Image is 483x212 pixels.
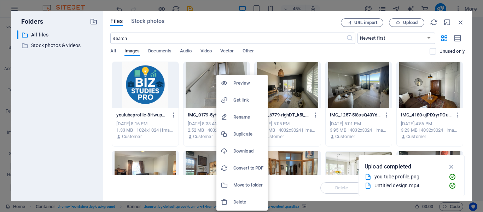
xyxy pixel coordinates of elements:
[233,147,263,155] h6: Download
[233,96,263,104] h6: Get link
[233,181,263,189] h6: Move to folder
[233,130,263,138] h6: Duplicate
[233,113,263,121] h6: Rename
[233,164,263,172] h6: Convert to PDF
[233,198,263,206] h6: Delete
[233,79,263,87] h6: Preview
